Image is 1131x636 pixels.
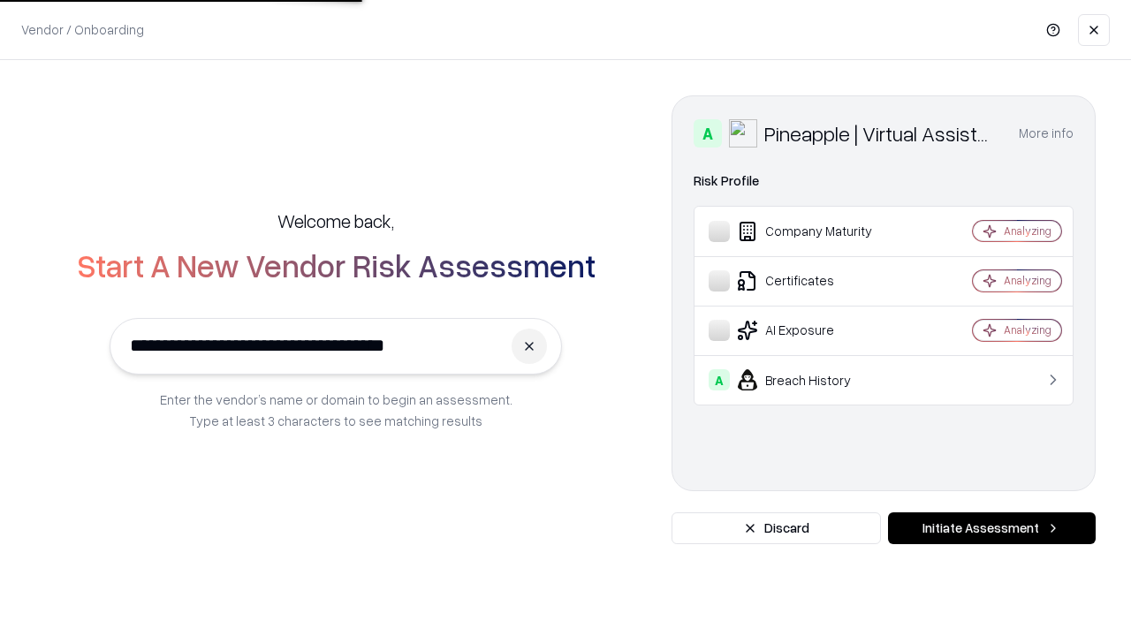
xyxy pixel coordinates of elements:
[709,270,920,291] div: Certificates
[709,369,730,390] div: A
[729,119,757,148] img: Pineapple | Virtual Assistant Agency
[709,221,920,242] div: Company Maturity
[709,320,920,341] div: AI Exposure
[1019,117,1074,149] button: More info
[709,369,920,390] div: Breach History
[694,119,722,148] div: A
[764,119,998,148] div: Pineapple | Virtual Assistant Agency
[1004,322,1051,337] div: Analyzing
[21,20,144,39] p: Vendor / Onboarding
[1004,273,1051,288] div: Analyzing
[888,512,1096,544] button: Initiate Assessment
[160,389,512,431] p: Enter the vendor’s name or domain to begin an assessment. Type at least 3 characters to see match...
[77,247,596,283] h2: Start A New Vendor Risk Assessment
[1004,223,1051,238] div: Analyzing
[277,208,394,233] h5: Welcome back,
[672,512,881,544] button: Discard
[694,170,1074,192] div: Risk Profile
